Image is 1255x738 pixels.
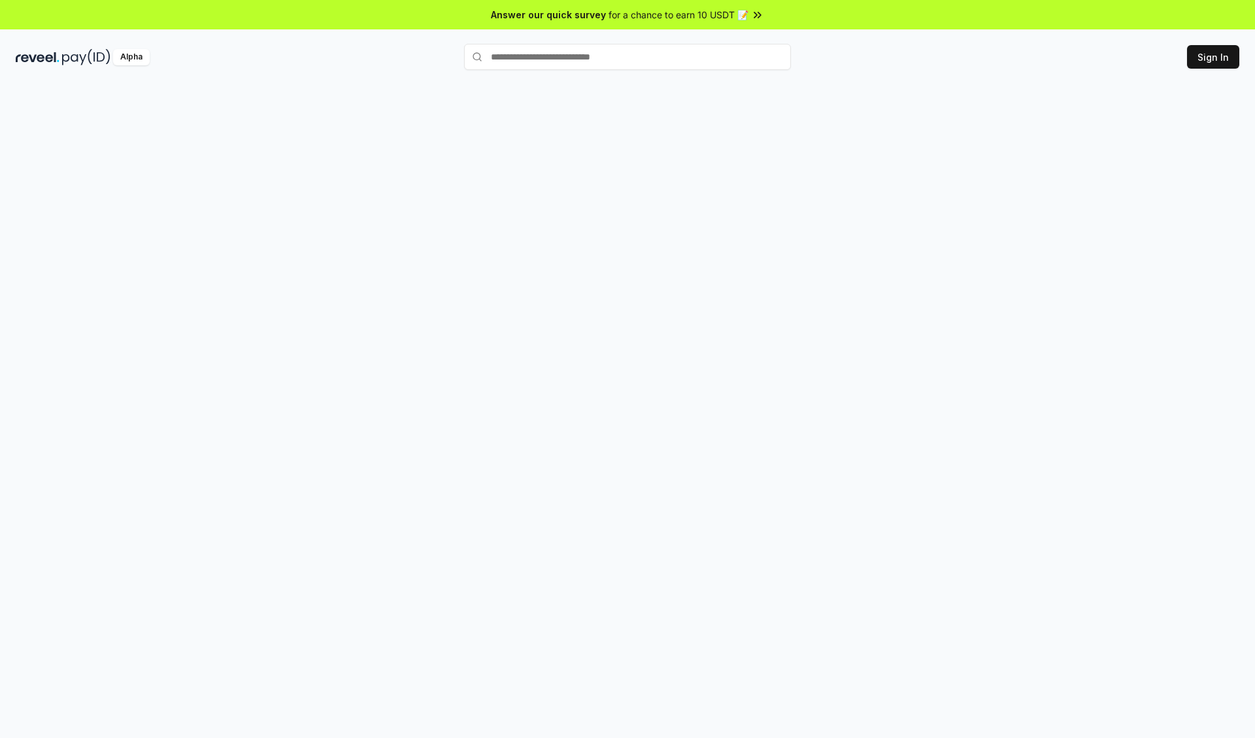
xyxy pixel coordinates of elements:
span: for a chance to earn 10 USDT 📝 [609,8,748,22]
button: Sign In [1187,45,1239,69]
img: reveel_dark [16,49,59,65]
img: pay_id [62,49,110,65]
span: Answer our quick survey [491,8,606,22]
div: Alpha [113,49,150,65]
